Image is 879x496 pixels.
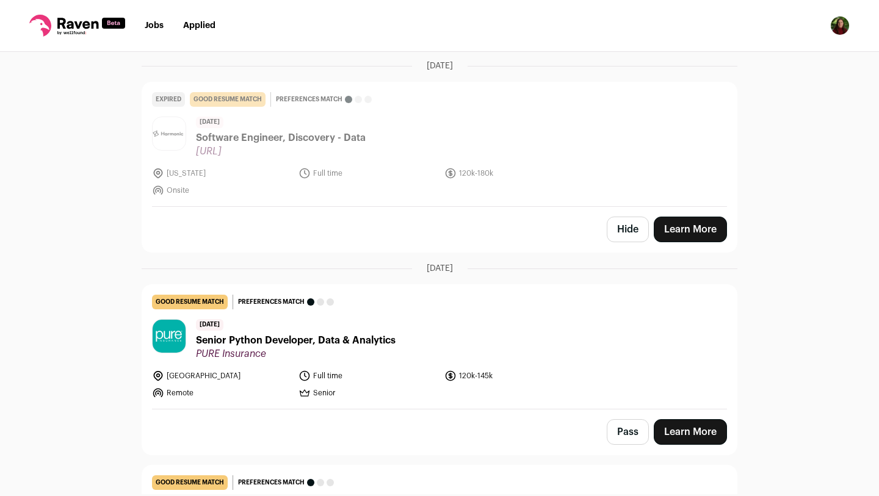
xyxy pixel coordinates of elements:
[427,60,453,72] span: [DATE]
[152,370,291,382] li: [GEOGRAPHIC_DATA]
[196,333,396,348] span: Senior Python Developer, Data & Analytics
[444,167,584,179] li: 120k-180k
[153,131,186,137] img: baba36393e65f9ba8cb8a786753250613b49d29953712e8570e8871f573ad5ac.png
[183,21,215,30] a: Applied
[196,348,396,360] span: PURE Insurance
[607,419,649,445] button: Pass
[654,419,727,445] a: Learn More
[152,167,291,179] li: [US_STATE]
[830,16,850,35] button: Open dropdown
[190,92,266,107] div: good resume match
[298,387,438,399] li: Senior
[152,184,291,196] li: Onsite
[607,217,649,242] button: Hide
[145,21,164,30] a: Jobs
[427,262,453,275] span: [DATE]
[196,145,366,157] span: [URL]
[153,320,186,353] img: 07b4a32b505e1e88b175ce8adc6ad7529380951fff3d6cdfe9678018b94a8c80
[142,285,737,409] a: good resume match Preferences match [DATE] Senior Python Developer, Data & Analytics PURE Insuran...
[196,131,366,145] span: Software Engineer, Discovery - Data
[142,82,737,206] a: Expired good resume match Preferences match [DATE] Software Engineer, Discovery - Data [URL] [US_...
[298,370,438,382] li: Full time
[654,217,727,242] a: Learn More
[152,387,291,399] li: Remote
[196,117,223,128] span: [DATE]
[238,296,305,308] span: Preferences match
[196,319,223,331] span: [DATE]
[152,92,185,107] div: Expired
[444,370,584,382] li: 120k-145k
[298,167,438,179] li: Full time
[152,295,228,309] div: good resume match
[238,476,305,489] span: Preferences match
[830,16,850,35] img: 16232722-medium_jpg
[276,93,342,106] span: Preferences match
[152,475,228,490] div: good resume match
